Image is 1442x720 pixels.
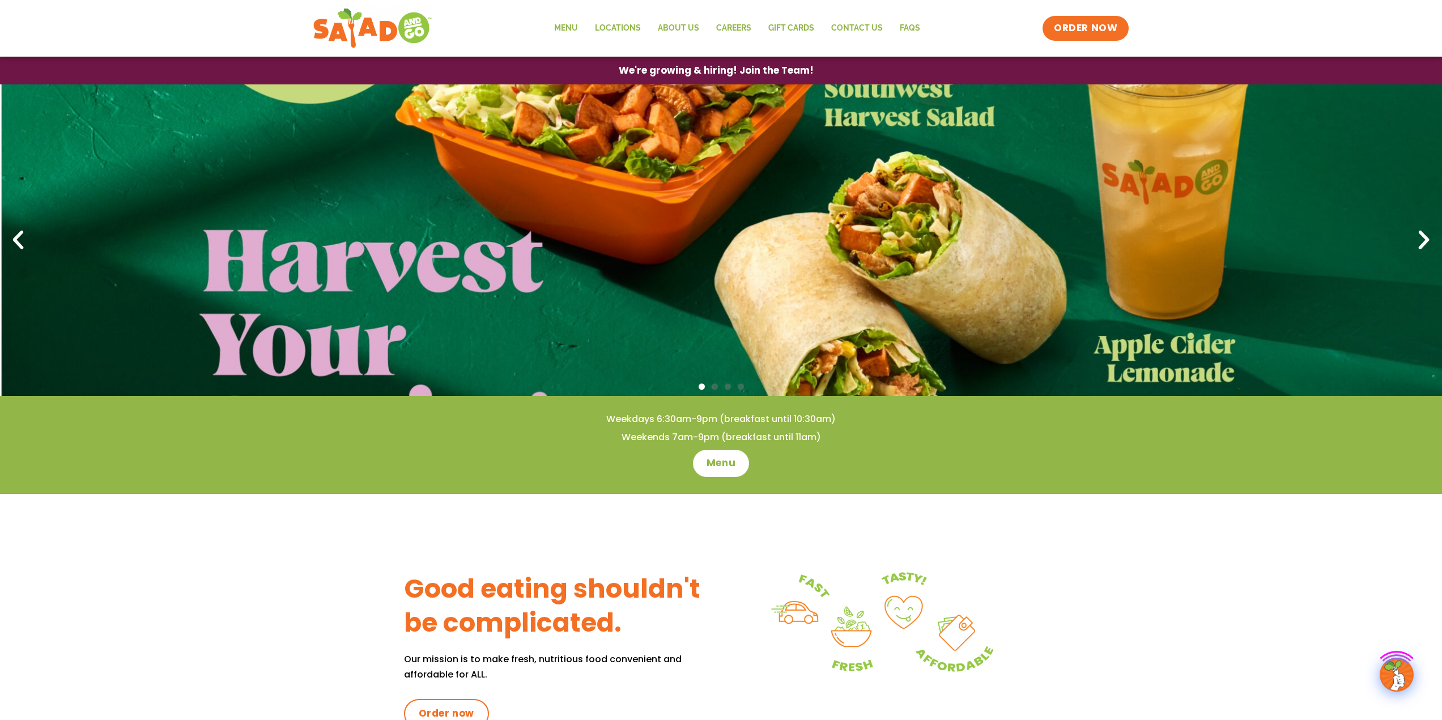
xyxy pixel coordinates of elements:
[6,228,31,253] div: Previous slide
[693,450,749,477] a: Menu
[760,15,823,41] a: GIFT CARDS
[699,384,705,390] span: Go to slide 1
[1043,16,1129,41] a: ORDER NOW
[313,6,432,51] img: new-SAG-logo-768×292
[738,384,744,390] span: Go to slide 4
[823,15,891,41] a: Contact Us
[602,57,831,84] a: We're growing & hiring! Join the Team!
[619,66,814,75] span: We're growing & hiring! Join the Team!
[708,15,760,41] a: Careers
[23,431,1419,444] h4: Weekends 7am-9pm (breakfast until 11am)
[649,15,708,41] a: About Us
[725,384,731,390] span: Go to slide 3
[404,572,721,640] h3: Good eating shouldn't be complicated.
[891,15,929,41] a: FAQs
[546,15,929,41] nav: Menu
[1411,228,1436,253] div: Next slide
[546,15,586,41] a: Menu
[586,15,649,41] a: Locations
[1054,22,1117,35] span: ORDER NOW
[404,651,721,682] p: Our mission is to make fresh, nutritious food convenient and affordable for ALL.
[707,457,735,470] span: Menu
[23,413,1419,425] h4: Weekdays 6:30am-9pm (breakfast until 10:30am)
[712,384,718,390] span: Go to slide 2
